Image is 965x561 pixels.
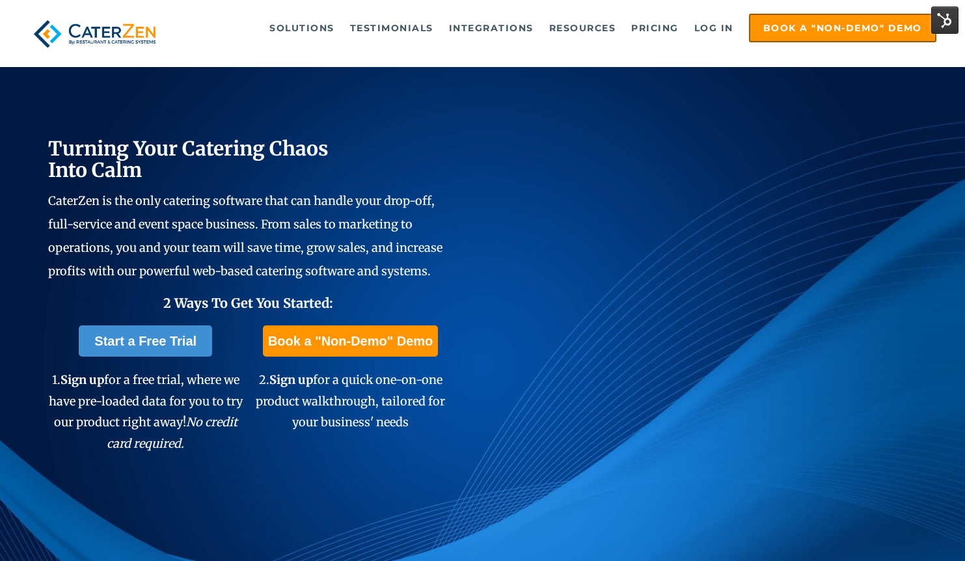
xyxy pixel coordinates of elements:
[263,325,438,357] a: Book a "Non-Demo" Demo
[269,372,313,387] span: Sign up
[543,15,623,41] a: Resources
[849,510,951,547] iframe: Help widget launcher
[184,14,936,42] div: Navigation Menu
[625,15,685,41] a: Pricing
[163,295,333,311] span: 2 Ways To Get You Started:
[61,372,104,387] span: Sign up
[48,193,442,279] span: CaterZen is the only catering software that can handle your drop-off, full-service and event spac...
[931,7,958,34] img: HubSpot Tools Menu Toggle
[344,15,440,41] a: Testimonials
[107,415,238,450] em: No credit card required.
[749,14,936,42] a: Book a "Non-Demo" Demo
[48,136,329,182] span: Turning Your Catering Chaos Into Calm
[49,372,243,450] span: 1. for a free trial, where we have pre-loaded data for you to try our product right away!
[29,14,161,54] img: caterzen
[442,15,540,41] a: Integrations
[256,372,445,430] span: 2. for a quick one-on-one product walkthrough, tailored for your business' needs
[263,15,341,41] a: Solutions
[688,15,740,41] a: Log in
[79,325,212,357] a: Start a Free Trial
